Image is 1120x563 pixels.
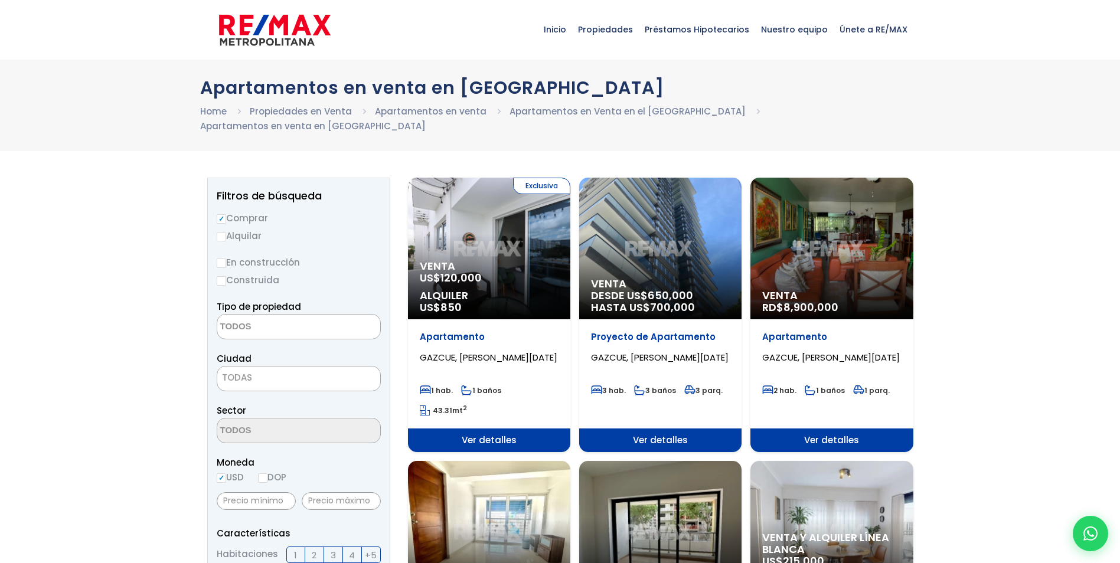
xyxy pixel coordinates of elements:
[750,428,913,452] span: Ver detalles
[513,178,570,194] span: Exclusiva
[217,258,226,268] input: En construcción
[572,12,639,47] span: Propiedades
[217,455,381,470] span: Moneda
[650,300,695,315] span: 700,000
[217,255,381,270] label: En construcción
[222,371,252,384] span: TODAS
[408,178,570,452] a: Exclusiva Venta US$120,000 Alquiler US$850 Apartamento GAZCUE, [PERSON_NAME][DATE] 1 hab. 1 baños...
[762,331,901,343] p: Apartamento
[420,270,482,285] span: US$
[538,12,572,47] span: Inicio
[834,12,913,47] span: Únete a RE/MAX
[420,300,462,315] span: US$
[648,288,693,303] span: 650,000
[258,473,267,483] input: DOP
[591,290,730,313] span: DESDE US$
[200,105,227,117] a: Home
[420,260,559,272] span: Venta
[420,351,557,364] span: GAZCUE, [PERSON_NAME][DATE]
[408,428,570,452] span: Ver detalles
[217,214,226,224] input: Comprar
[217,546,278,563] span: Habitaciones
[762,385,796,395] span: 2 hab.
[219,12,331,48] img: remax-metropolitana-logo
[375,105,486,117] a: Apartamentos en venta
[217,366,381,391] span: TODAS
[200,119,426,133] li: Apartamentos en venta en [GEOGRAPHIC_DATA]
[853,385,890,395] span: 1 parq.
[217,404,246,417] span: Sector
[312,548,316,562] span: 2
[433,405,452,415] span: 43.31
[639,12,755,47] span: Préstamos Hipotecarios
[762,300,838,315] span: RD$
[217,470,244,485] label: USD
[420,290,559,302] span: Alquiler
[684,385,723,395] span: 3 parq.
[200,77,920,98] h1: Apartamentos en venta en [GEOGRAPHIC_DATA]
[217,352,252,365] span: Ciudad
[250,105,352,117] a: Propiedades en Venta
[440,300,462,315] span: 850
[463,404,467,413] sup: 2
[762,351,900,364] span: GAZCUE, [PERSON_NAME][DATE]
[217,492,296,510] input: Precio mínimo
[579,178,742,452] a: Venta DESDE US$650,000 HASTA US$700,000 Proyecto de Apartamento GAZCUE, [PERSON_NAME][DATE] 3 hab...
[755,12,834,47] span: Nuestro equipo
[217,190,381,202] h2: Filtros de búsqueda
[510,105,746,117] a: Apartamentos en Venta en el [GEOGRAPHIC_DATA]
[217,276,226,286] input: Construida
[217,232,226,241] input: Alquilar
[420,405,467,415] span: mt
[420,385,453,395] span: 1 hab.
[440,270,482,285] span: 120,000
[783,300,838,315] span: 8,900,000
[217,526,381,541] p: Características
[591,278,730,290] span: Venta
[217,300,301,313] span: Tipo de propiedad
[258,470,286,485] label: DOP
[805,385,845,395] span: 1 baños
[591,351,729,364] span: GAZCUE, [PERSON_NAME][DATE]
[217,473,226,483] input: USD
[579,428,742,452] span: Ver detalles
[217,273,381,287] label: Construida
[331,548,336,562] span: 3
[750,178,913,452] a: Venta RD$8,900,000 Apartamento GAZCUE, [PERSON_NAME][DATE] 2 hab. 1 baños 1 parq. Ver detalles
[762,290,901,302] span: Venta
[349,548,355,562] span: 4
[302,492,381,510] input: Precio máximo
[217,418,332,444] textarea: Search
[591,302,730,313] span: HASTA US$
[217,369,380,386] span: TODAS
[217,228,381,243] label: Alquilar
[217,315,332,340] textarea: Search
[634,385,676,395] span: 3 baños
[461,385,501,395] span: 1 baños
[591,331,730,343] p: Proyecto de Apartamento
[294,548,297,562] span: 1
[591,385,626,395] span: 3 hab.
[365,548,377,562] span: +5
[420,331,559,343] p: Apartamento
[762,532,901,555] span: Venta y alquiler línea blanca
[217,211,381,225] label: Comprar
